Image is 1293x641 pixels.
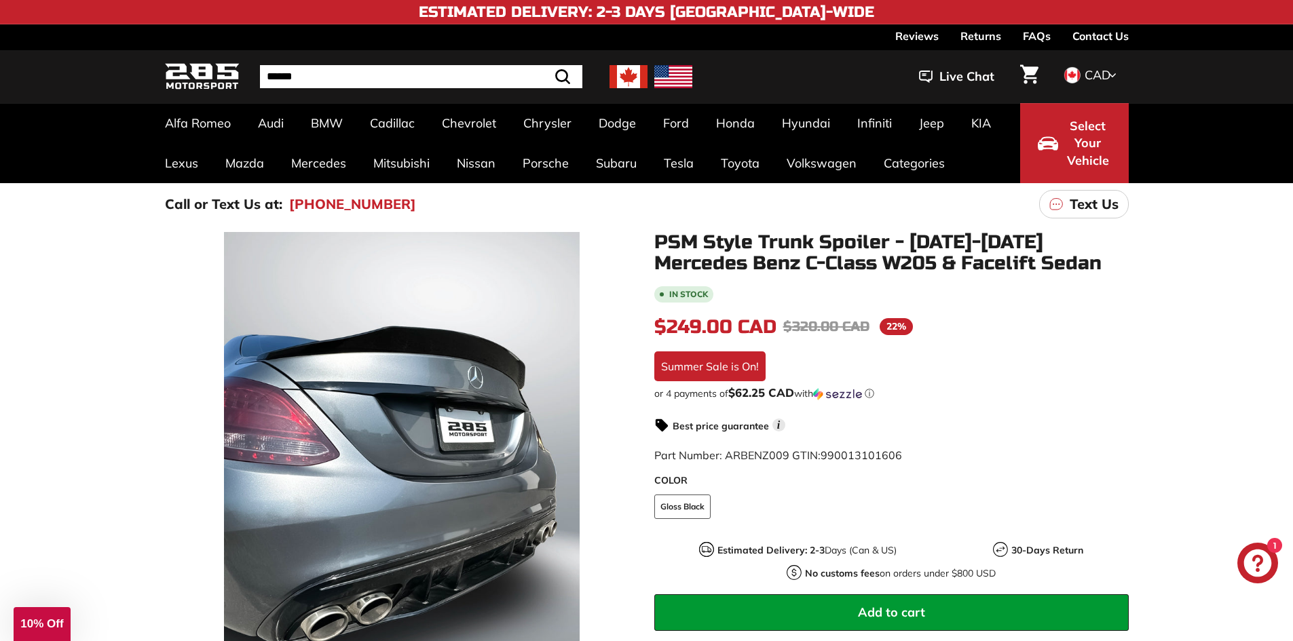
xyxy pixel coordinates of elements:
a: Returns [960,24,1001,47]
div: Summer Sale is On! [654,351,766,381]
div: or 4 payments of$62.25 CADwithSezzle Click to learn more about Sezzle [654,387,1129,400]
a: Alfa Romeo [151,103,244,143]
strong: Estimated Delivery: 2-3 [717,544,825,556]
span: Live Chat [939,68,994,85]
button: Add to cart [654,594,1129,631]
a: FAQs [1023,24,1051,47]
strong: 30-Days Return [1011,544,1083,556]
a: Lexus [151,143,212,183]
span: $249.00 CAD [654,315,776,338]
a: Toyota [707,143,773,183]
a: BMW [297,103,356,143]
div: 10% Off [14,607,71,641]
p: Text Us [1070,194,1119,214]
a: Subaru [582,143,650,183]
span: i [772,419,785,431]
span: 990013101606 [821,448,902,462]
a: Mercedes [278,143,360,183]
h4: Estimated Delivery: 2-3 Days [GEOGRAPHIC_DATA]-Wide [419,4,874,20]
a: Chevrolet [428,103,510,143]
strong: No customs fees [805,567,880,579]
a: Nissan [443,143,509,183]
a: Cadillac [356,103,428,143]
span: 22% [880,318,913,335]
a: Mitsubishi [360,143,443,183]
span: 10% Off [20,617,63,630]
span: Part Number: ARBENZ009 GTIN: [654,448,902,462]
span: $62.25 CAD [728,385,794,400]
input: Search [260,65,582,88]
button: Live Chat [901,60,1012,94]
a: Categories [870,143,958,183]
a: Porsche [509,143,582,183]
p: Call or Text Us at: [165,194,282,214]
inbox-online-store-chat: Shopify online store chat [1233,543,1282,587]
a: [PHONE_NUMBER] [289,194,416,214]
a: Reviews [895,24,939,47]
span: CAD [1085,67,1110,83]
a: Volkswagen [773,143,870,183]
p: on orders under $800 USD [805,566,996,581]
a: Text Us [1039,190,1129,218]
a: Honda [702,103,768,143]
a: KIA [958,103,1005,143]
b: In stock [669,290,708,298]
h1: PSM Style Trunk Spoiler - [DATE]-[DATE] Mercedes Benz C-Class W205 & Facelift Sedan [654,232,1129,274]
div: or 4 payments of with [654,387,1129,400]
a: Mazda [212,143,278,183]
span: $320.00 CAD [783,318,869,335]
button: Select Your Vehicle [1020,103,1129,183]
label: COLOR [654,473,1129,488]
a: Contact Us [1072,24,1129,47]
strong: Best price guarantee [673,420,769,432]
a: Hyundai [768,103,844,143]
a: Chrysler [510,103,585,143]
a: Audi [244,103,297,143]
span: Select Your Vehicle [1065,117,1111,170]
span: Add to cart [858,604,925,620]
a: Ford [650,103,702,143]
a: Dodge [585,103,650,143]
a: Jeep [905,103,958,143]
a: Infiniti [844,103,905,143]
p: Days (Can & US) [717,543,897,558]
a: Cart [1012,54,1047,100]
a: Tesla [650,143,707,183]
img: Sezzle [813,388,862,400]
img: Logo_285_Motorsport_areodynamics_components [165,61,240,93]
